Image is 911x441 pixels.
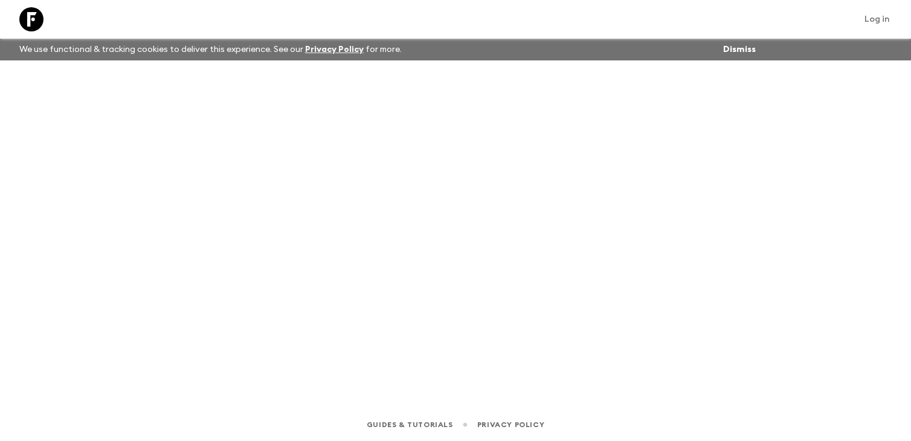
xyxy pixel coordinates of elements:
a: Privacy Policy [477,418,544,431]
a: Log in [858,11,897,28]
a: Guides & Tutorials [367,418,453,431]
p: We use functional & tracking cookies to deliver this experience. See our for more. [14,39,407,60]
a: Privacy Policy [305,45,364,54]
button: Dismiss [720,41,759,58]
